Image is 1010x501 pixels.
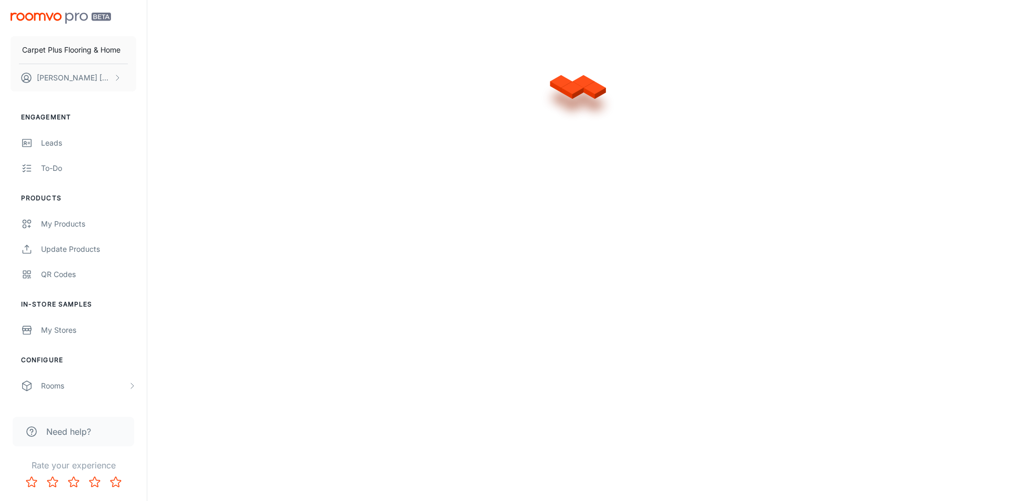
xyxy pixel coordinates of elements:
p: Carpet Plus Flooring & Home [22,44,120,56]
img: Roomvo PRO Beta [11,13,111,24]
div: To-do [41,162,136,174]
button: Carpet Plus Flooring & Home [11,36,136,64]
p: [PERSON_NAME] [PERSON_NAME] [37,72,111,84]
button: [PERSON_NAME] [PERSON_NAME] [11,64,136,91]
div: Leads [41,137,136,149]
